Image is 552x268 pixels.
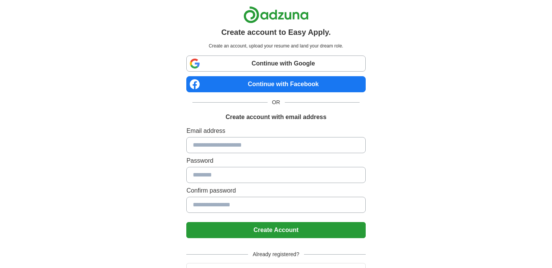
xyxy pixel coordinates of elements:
label: Email address [186,126,365,136]
p: Create an account, upload your resume and land your dream role. [188,42,364,49]
a: Continue with Facebook [186,76,365,92]
h1: Create account to Easy Apply. [221,26,331,38]
button: Create Account [186,222,365,238]
img: Adzuna logo [243,6,309,23]
span: Already registered? [248,250,304,258]
h1: Create account with email address [225,113,326,122]
span: OR [268,98,285,106]
label: Confirm password [186,186,365,195]
label: Password [186,156,365,165]
a: Continue with Google [186,56,365,72]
